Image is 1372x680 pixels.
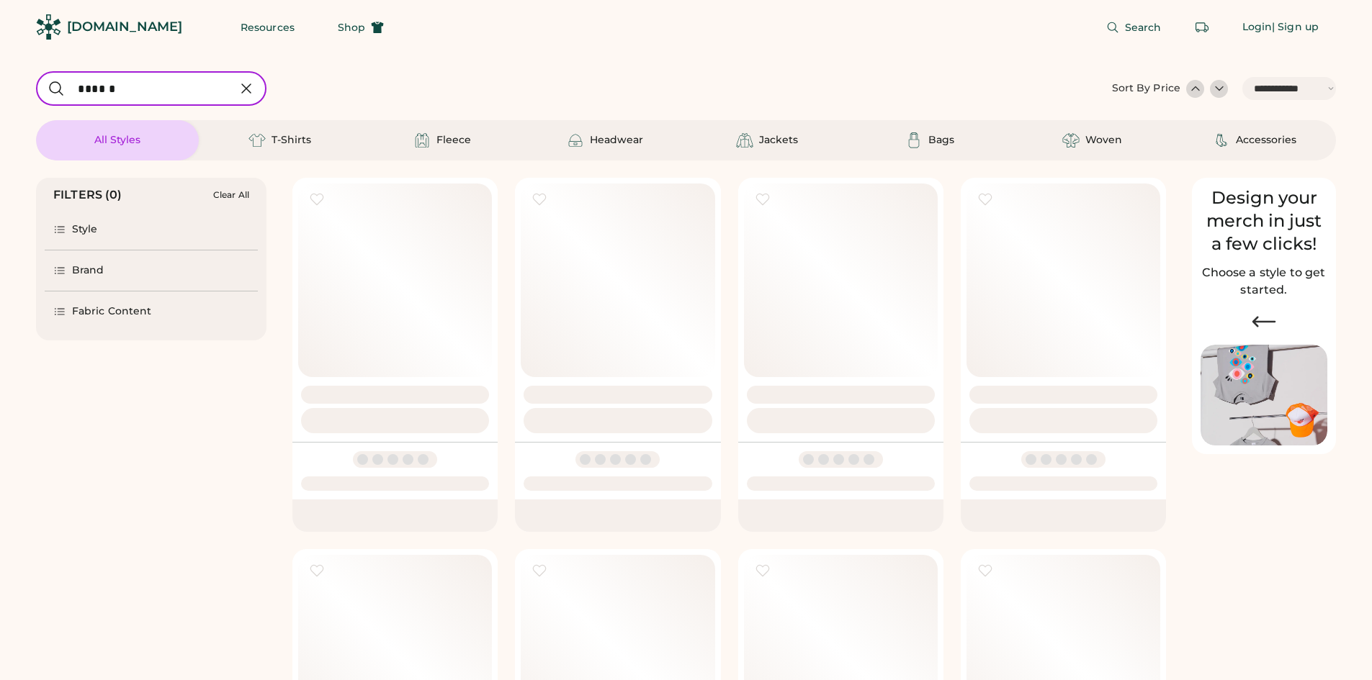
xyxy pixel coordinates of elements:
[72,304,151,319] div: Fabric Content
[1125,22,1162,32] span: Search
[223,13,312,42] button: Resources
[759,133,798,148] div: Jackets
[1201,186,1327,255] div: Design your merch in just a few clicks!
[436,133,471,148] div: Fleece
[1112,81,1180,96] div: Sort By Price
[53,186,122,204] div: FILTERS (0)
[567,132,584,149] img: Headwear Icon
[36,14,61,40] img: Rendered Logo - Screens
[413,132,431,149] img: Fleece Icon
[905,132,923,149] img: Bags Icon
[94,133,140,148] div: All Styles
[338,22,365,32] span: Shop
[72,263,104,278] div: Brand
[1236,133,1296,148] div: Accessories
[928,133,954,148] div: Bags
[1085,133,1122,148] div: Woven
[272,133,311,148] div: T-Shirts
[1201,264,1327,299] h2: Choose a style to get started.
[1089,13,1179,42] button: Search
[1272,20,1319,35] div: | Sign up
[1201,345,1327,446] img: Image of Lisa Congdon Eye Print on T-Shirt and Hat
[1188,13,1216,42] button: Retrieve an order
[590,133,643,148] div: Headwear
[67,18,182,36] div: [DOMAIN_NAME]
[248,132,266,149] img: T-Shirts Icon
[213,190,249,200] div: Clear All
[1213,132,1230,149] img: Accessories Icon
[736,132,753,149] img: Jackets Icon
[72,222,98,237] div: Style
[1242,20,1273,35] div: Login
[1062,132,1080,149] img: Woven Icon
[320,13,401,42] button: Shop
